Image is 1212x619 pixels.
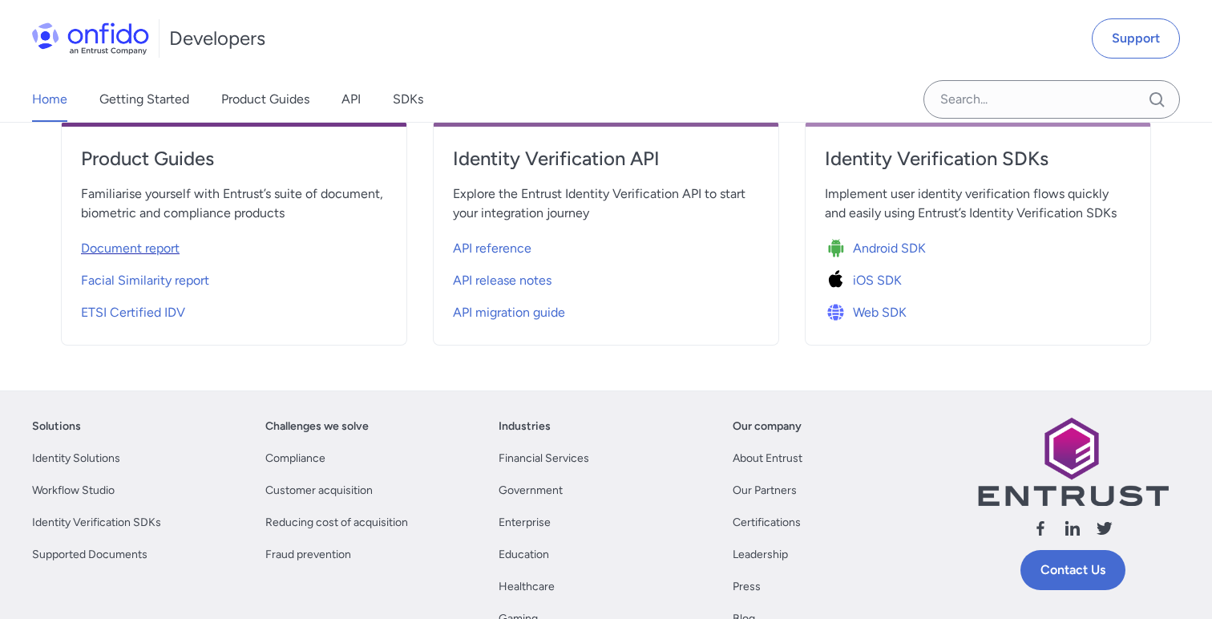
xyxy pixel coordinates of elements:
[32,545,147,564] a: Supported Documents
[265,545,351,564] a: Fraud prevention
[923,80,1180,119] input: Onfido search input field
[81,184,387,223] span: Familiarise yourself with Entrust’s suite of document, biometric and compliance products
[393,77,423,122] a: SDKs
[1095,519,1114,544] a: Follow us X (Twitter)
[733,417,802,436] a: Our company
[81,229,387,261] a: Document report
[453,261,759,293] a: API release notes
[453,303,565,322] span: API migration guide
[825,269,853,292] img: Icon iOS SDK
[265,449,325,468] a: Compliance
[825,237,853,260] img: Icon Android SDK
[825,146,1131,184] a: Identity Verification SDKs
[265,417,369,436] a: Challenges we solve
[825,146,1131,172] h4: Identity Verification SDKs
[453,271,551,290] span: API release notes
[825,301,853,324] img: Icon Web SDK
[453,146,759,184] a: Identity Verification API
[499,545,549,564] a: Education
[32,513,161,532] a: Identity Verification SDKs
[499,513,551,532] a: Enterprise
[733,513,801,532] a: Certifications
[265,513,408,532] a: Reducing cost of acquisition
[499,481,563,500] a: Government
[81,239,180,258] span: Document report
[81,146,387,172] h4: Product Guides
[453,239,531,258] span: API reference
[453,184,759,223] span: Explore the Entrust Identity Verification API to start your integration journey
[1095,519,1114,538] svg: Follow us X (Twitter)
[1092,18,1180,59] a: Support
[32,449,120,468] a: Identity Solutions
[81,271,209,290] span: Facial Similarity report
[825,293,1131,326] a: Icon Web SDKWeb SDK
[453,229,759,261] a: API reference
[32,22,149,55] img: Onfido Logo
[81,146,387,184] a: Product Guides
[99,77,189,122] a: Getting Started
[825,261,1131,293] a: Icon iOS SDKiOS SDK
[453,146,759,172] h4: Identity Verification API
[825,184,1131,223] span: Implement user identity verification flows quickly and easily using Entrust’s Identity Verificati...
[825,229,1131,261] a: Icon Android SDKAndroid SDK
[976,417,1169,506] img: Entrust logo
[341,77,361,122] a: API
[81,303,185,322] span: ETSI Certified IDV
[1063,519,1082,544] a: Follow us linkedin
[1031,519,1050,544] a: Follow us facebook
[81,261,387,293] a: Facial Similarity report
[32,77,67,122] a: Home
[853,303,907,322] span: Web SDK
[499,577,555,597] a: Healthcare
[499,449,589,468] a: Financial Services
[733,577,761,597] a: Press
[1020,550,1125,590] a: Contact Us
[265,481,373,500] a: Customer acquisition
[453,293,759,326] a: API migration guide
[1031,519,1050,538] svg: Follow us facebook
[1063,519,1082,538] svg: Follow us linkedin
[733,449,802,468] a: About Entrust
[81,293,387,326] a: ETSI Certified IDV
[733,545,788,564] a: Leadership
[853,239,926,258] span: Android SDK
[733,481,797,500] a: Our Partners
[32,417,81,436] a: Solutions
[169,26,265,51] h1: Developers
[853,271,902,290] span: iOS SDK
[221,77,309,122] a: Product Guides
[32,481,115,500] a: Workflow Studio
[499,417,551,436] a: Industries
